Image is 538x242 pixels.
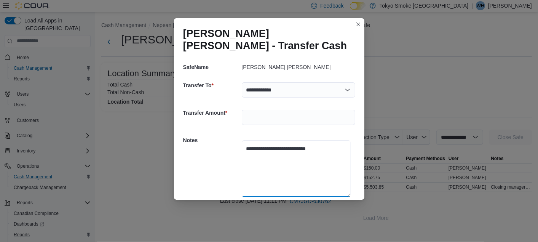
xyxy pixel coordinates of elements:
[183,59,240,75] h5: SafeName
[183,27,349,52] h1: [PERSON_NAME] [PERSON_NAME] - Transfer Cash
[183,78,240,93] h5: Transfer To
[242,64,331,70] p: [PERSON_NAME] [PERSON_NAME]
[354,20,363,29] button: Closes this modal window
[183,133,240,148] h5: Notes
[183,105,240,120] h5: Transfer Amount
